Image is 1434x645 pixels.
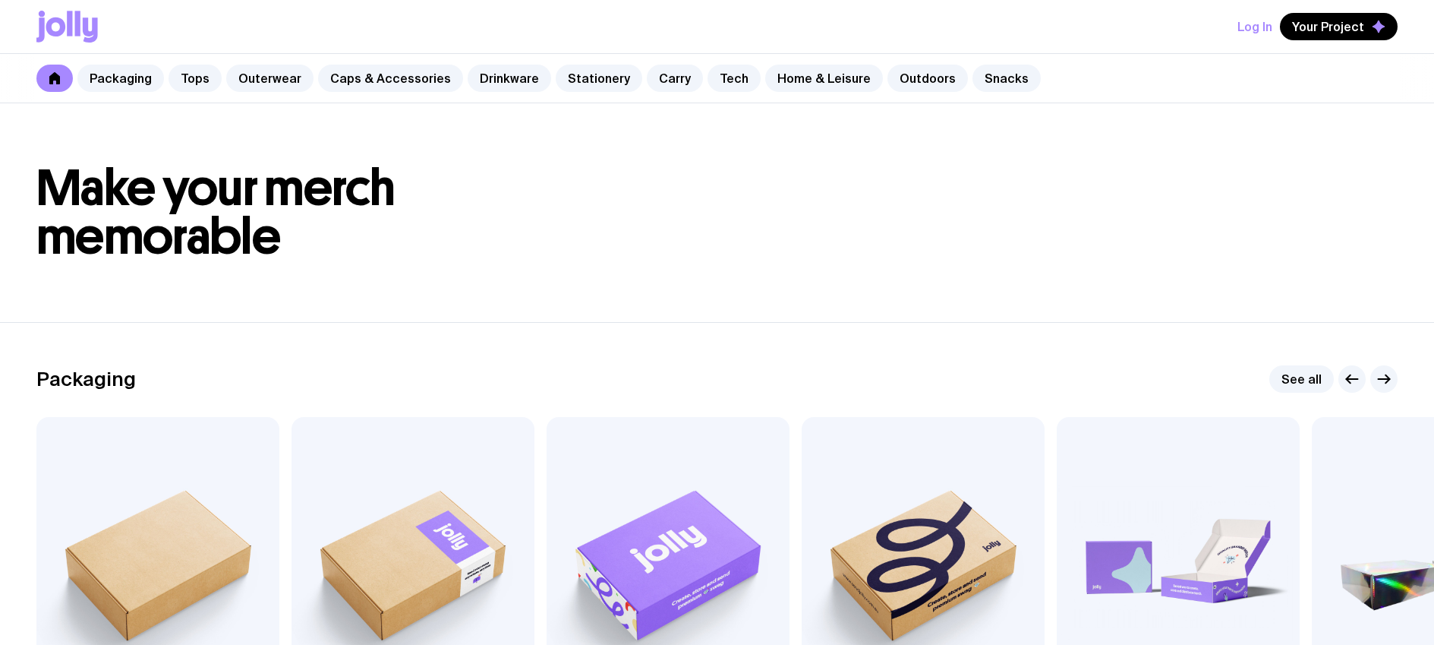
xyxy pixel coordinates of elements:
[887,65,968,92] a: Outdoors
[708,65,761,92] a: Tech
[169,65,222,92] a: Tops
[1237,13,1272,40] button: Log In
[226,65,314,92] a: Outerwear
[556,65,642,92] a: Stationery
[36,368,136,390] h2: Packaging
[765,65,883,92] a: Home & Leisure
[972,65,1041,92] a: Snacks
[1269,365,1334,393] a: See all
[468,65,551,92] a: Drinkware
[1292,19,1364,34] span: Your Project
[318,65,463,92] a: Caps & Accessories
[647,65,703,92] a: Carry
[1280,13,1398,40] button: Your Project
[36,158,396,267] span: Make your merch memorable
[77,65,164,92] a: Packaging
